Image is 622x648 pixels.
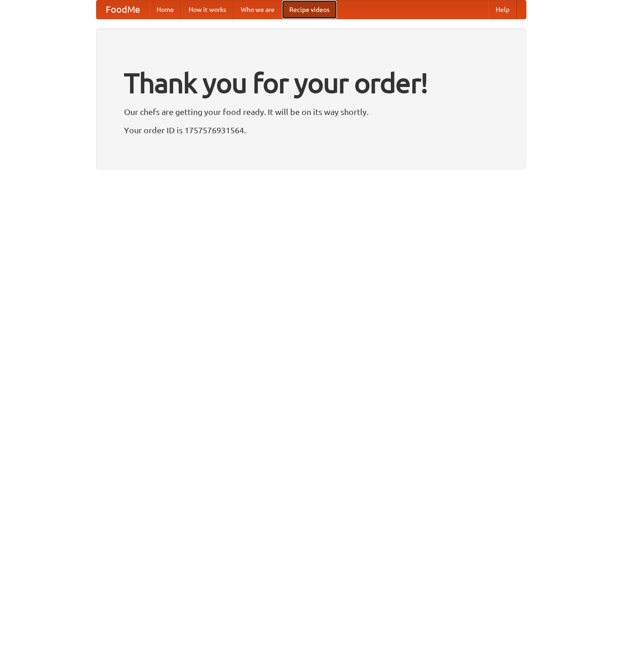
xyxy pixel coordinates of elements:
[233,0,282,19] a: Who we are
[282,0,337,19] a: Recipe videos
[124,61,498,105] h1: Thank you for your order!
[149,0,181,19] a: Home
[181,0,233,19] a: How it works
[124,105,498,119] p: Our chefs are getting your food ready. It will be on its way shortly.
[488,0,517,19] a: Help
[97,0,149,19] a: FoodMe
[124,123,498,137] p: Your order ID is 1757576931564.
